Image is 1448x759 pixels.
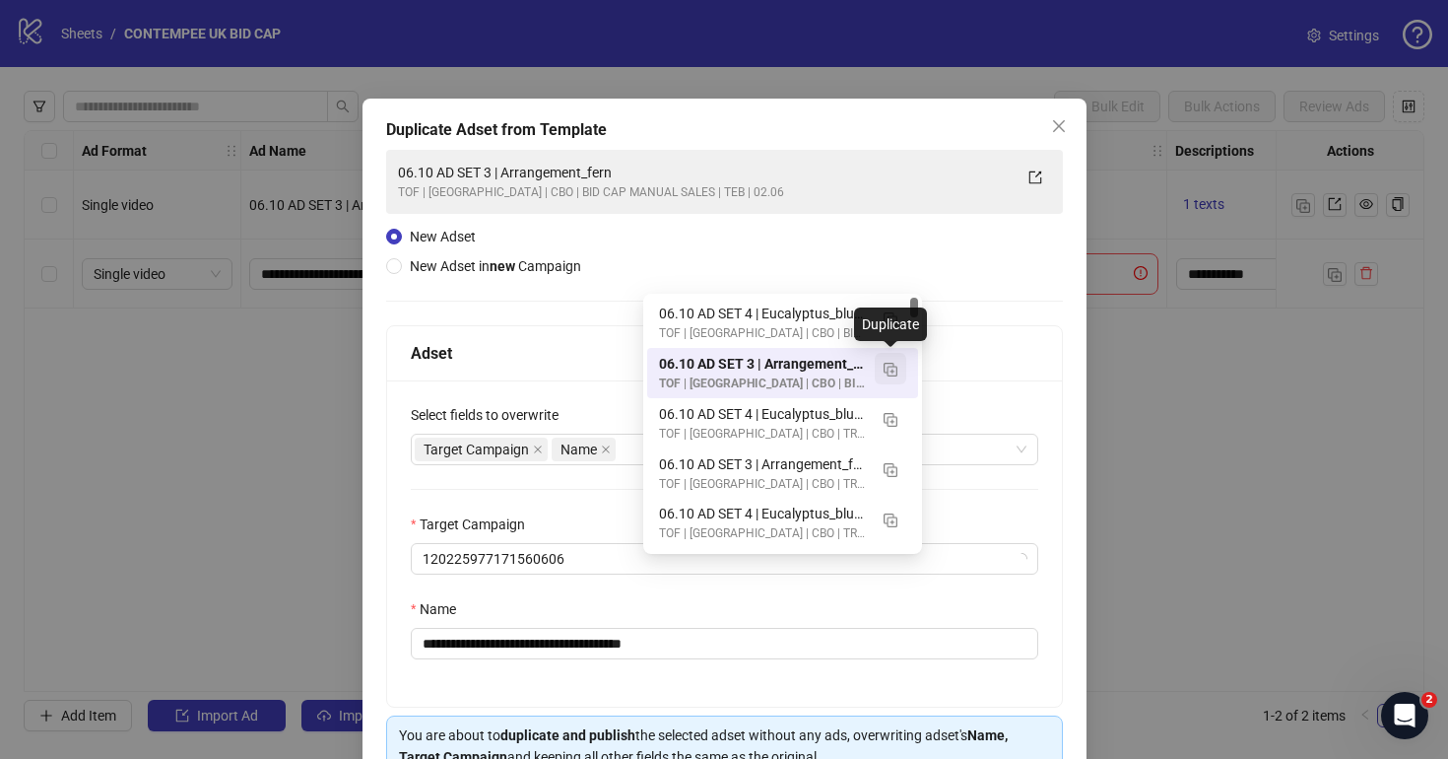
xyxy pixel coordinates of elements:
[875,303,906,334] button: Duplicate
[659,353,867,375] div: 06.10 AD SET 3 | Arrangement_fern
[386,118,1063,142] div: Duplicate Adset from Template
[854,308,927,341] div: Duplicate
[659,503,867,524] div: 06.10 AD SET 4 | Eucalyptus_blue_berry
[659,425,867,444] div: TOF | [GEOGRAPHIC_DATA] | CBO | TROAS MANUAL SALES | TEB | 02.06
[875,403,906,435] button: Duplicate
[1421,692,1437,708] span: 2
[884,363,897,377] img: Duplicate
[552,438,616,461] span: Name
[533,445,543,454] span: close
[500,727,635,743] strong: duplicate and publish
[411,514,538,535] label: Target Campaign
[1028,171,1042,184] span: export
[411,598,469,620] label: Name
[411,628,1038,659] input: Name
[410,258,581,274] span: New Adset in Campaign
[415,438,548,461] span: Target Campaign
[647,548,918,598] div: 06.10 AD SET 3 | Arrangement_fern
[875,353,906,384] button: Duplicate
[659,524,867,543] div: TOF | [GEOGRAPHIC_DATA] | CBO | TROAS MANUAL SALES | TEB | 28.05
[647,498,918,548] div: 06.10 AD SET 4 | Eucalyptus_blue_berry
[1051,118,1067,134] span: close
[411,341,1038,366] div: Adset
[884,514,897,527] img: Duplicate
[659,375,867,393] div: TOF | [GEOGRAPHIC_DATA] | CBO | BID CAP MANUAL SALES | TEB | 02.06
[659,453,867,475] div: 06.10 AD SET 3 | Arrangement_fern
[659,324,867,343] div: TOF | [GEOGRAPHIC_DATA] | CBO | BID CAP MANUAL SALES | TEB | 02.06
[659,475,867,494] div: TOF | [GEOGRAPHIC_DATA] | CBO | TROAS MANUAL SALES | TEB | 02.06
[601,445,611,454] span: close
[884,463,897,477] img: Duplicate
[884,413,897,427] img: Duplicate
[647,298,918,348] div: 06.10 AD SET 4 | Eucalyptus_blue_berry
[875,503,906,534] button: Duplicate
[647,398,918,448] div: 06.10 AD SET 4 | Eucalyptus_blue_berry
[647,348,918,398] div: 06.10 AD SET 3 | Arrangement_fern
[647,448,918,499] div: 06.10 AD SET 3 | Arrangement_fern
[659,403,867,425] div: 06.10 AD SET 4 | Eucalyptus_blue_berry
[423,544,1026,574] span: 120225977171560606
[560,439,597,460] span: Name
[490,258,515,274] strong: new
[410,229,476,244] span: New Adset
[1043,110,1075,142] button: Close
[659,303,867,324] div: 06.10 AD SET 4 | Eucalyptus_blue_berry
[1381,692,1428,739] iframe: Intercom live chat
[398,162,1012,183] div: 06.10 AD SET 3 | Arrangement_fern
[398,183,1012,202] div: TOF | [GEOGRAPHIC_DATA] | CBO | BID CAP MANUAL SALES | TEB | 02.06
[411,404,571,426] label: Select fields to overwrite
[875,453,906,485] button: Duplicate
[424,439,529,460] span: Target Campaign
